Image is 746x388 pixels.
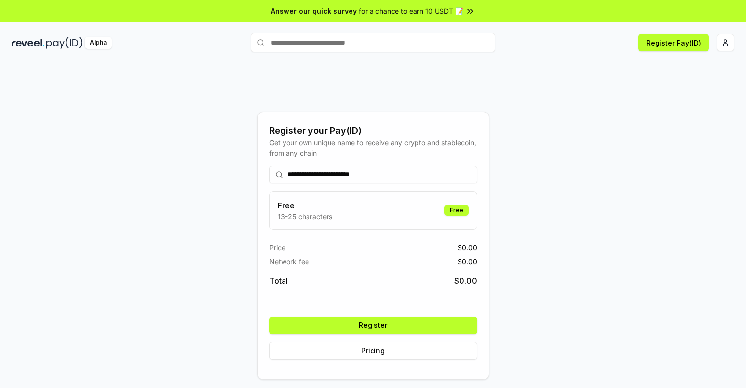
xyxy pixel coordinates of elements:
[458,256,477,267] span: $ 0.00
[269,256,309,267] span: Network fee
[269,124,477,137] div: Register your Pay(ID)
[269,275,288,287] span: Total
[269,242,285,252] span: Price
[269,137,477,158] div: Get your own unique name to receive any crypto and stablecoin, from any chain
[269,342,477,360] button: Pricing
[458,242,477,252] span: $ 0.00
[454,275,477,287] span: $ 0.00
[278,211,332,222] p: 13-25 characters
[46,37,83,49] img: pay_id
[271,6,357,16] span: Answer our quick survey
[85,37,112,49] div: Alpha
[359,6,463,16] span: for a chance to earn 10 USDT 📝
[638,34,709,51] button: Register Pay(ID)
[444,205,469,216] div: Free
[278,200,332,211] h3: Free
[269,317,477,334] button: Register
[12,37,44,49] img: reveel_dark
